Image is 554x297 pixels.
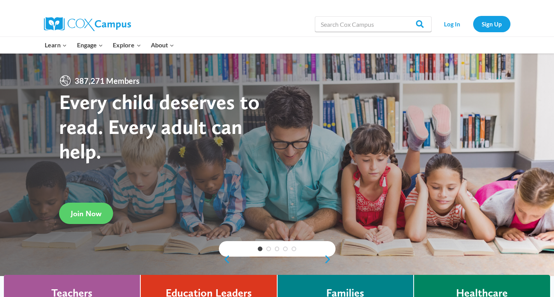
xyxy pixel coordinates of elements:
[292,247,296,251] a: 5
[435,16,469,32] a: Log In
[219,255,231,264] a: previous
[40,37,179,53] nav: Primary Navigation
[283,247,288,251] a: 4
[59,203,113,224] a: Join Now
[473,16,510,32] a: Sign Up
[324,255,336,264] a: next
[275,247,280,251] a: 3
[113,40,141,50] span: Explore
[45,40,67,50] span: Learn
[151,40,174,50] span: About
[315,16,432,32] input: Search Cox Campus
[44,17,131,31] img: Cox Campus
[219,252,336,267] div: content slider buttons
[266,247,271,251] a: 2
[59,89,260,163] strong: Every child deserves to read. Every adult can help.
[71,209,101,218] span: Join Now
[72,75,143,87] span: 387,271 Members
[258,247,262,251] a: 1
[77,40,103,50] span: Engage
[435,16,510,32] nav: Secondary Navigation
